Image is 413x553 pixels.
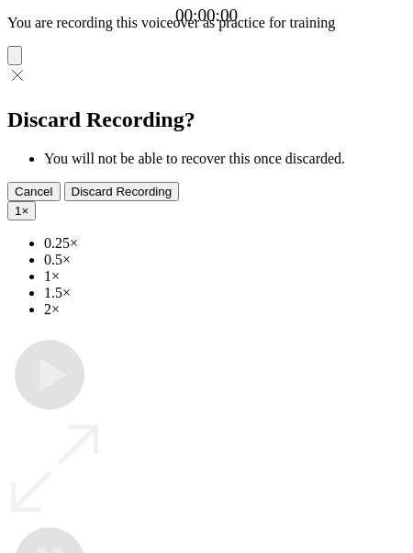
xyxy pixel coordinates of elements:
li: 1× [44,268,406,285]
h2: Discard Recording? [7,107,406,132]
button: Discard Recording [64,182,180,201]
li: 1.5× [44,285,406,301]
li: 0.5× [44,252,406,268]
button: 1× [7,201,36,220]
span: 1 [15,204,21,218]
li: 0.25× [44,235,406,252]
li: You will not be able to recover this once discarded. [44,151,406,167]
a: 00:00:00 [175,6,238,26]
p: You are recording this voiceover as practice for training [7,15,406,31]
button: Cancel [7,182,61,201]
li: 2× [44,301,406,318]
